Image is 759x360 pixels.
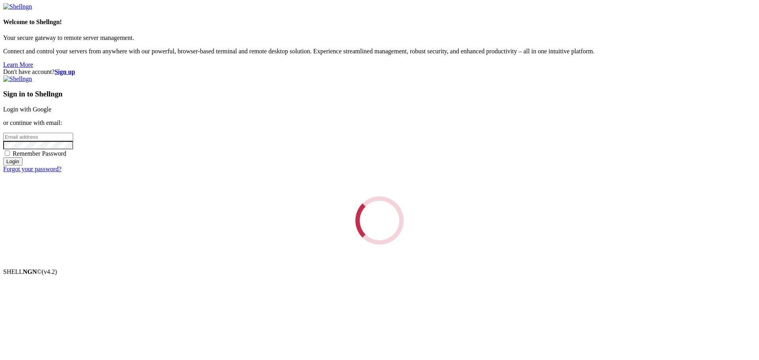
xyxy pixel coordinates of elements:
[3,19,756,26] h4: Welcome to Shellngn!
[3,268,57,275] span: SHELL ©
[3,106,51,113] a: Login with Google
[355,196,404,245] div: Loading...
[3,75,32,83] img: Shellngn
[23,268,37,275] b: NGN
[3,133,73,141] input: Email address
[5,151,10,156] input: Remember Password
[3,61,33,68] a: Learn More
[3,90,756,98] h3: Sign in to Shellngn
[55,68,75,75] a: Sign up
[3,157,23,166] input: Login
[3,119,756,126] p: or continue with email:
[3,166,61,172] a: Forgot your password?
[42,268,57,275] span: 4.2.0
[3,48,756,55] p: Connect and control your servers from anywhere with our powerful, browser-based terminal and remo...
[13,150,66,157] span: Remember Password
[3,3,32,10] img: Shellngn
[3,34,756,41] p: Your secure gateway to remote server management.
[3,68,756,75] div: Don't have account?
